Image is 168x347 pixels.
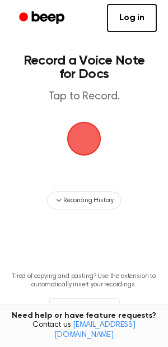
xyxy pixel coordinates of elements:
p: Tap to Record. [20,90,148,104]
button: Beep Logo [67,122,101,156]
a: [EMAIL_ADDRESS][DOMAIN_NAME] [54,321,136,339]
p: Tired of copying and pasting? Use the extension to automatically insert your recordings. [9,272,159,289]
a: Log in [107,4,157,32]
span: Contact us [7,321,161,340]
span: Recording History [63,195,114,206]
a: Beep [11,7,74,29]
h1: Record a Voice Note for Docs [20,54,148,81]
button: Recording History [47,191,121,209]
